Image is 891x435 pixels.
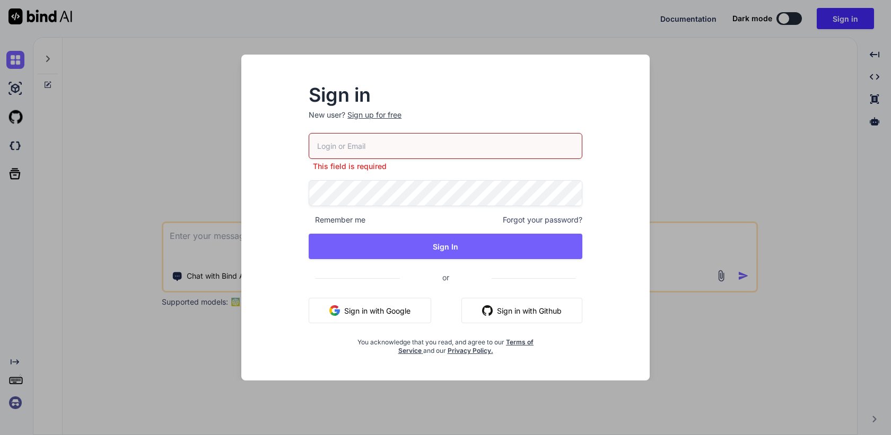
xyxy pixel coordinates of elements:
[461,298,582,323] button: Sign in with Github
[309,215,365,225] span: Remember me
[309,86,582,103] h2: Sign in
[309,298,431,323] button: Sign in with Google
[398,338,534,354] a: Terms of Service
[309,110,582,133] p: New user?
[482,305,493,316] img: github
[329,305,340,316] img: google
[347,110,401,120] div: Sign up for free
[309,161,582,172] p: This field is required
[400,264,492,290] span: or
[309,234,582,259] button: Sign In
[448,347,493,354] a: Privacy Policy.
[503,215,582,225] span: Forgot your password?
[354,332,537,355] div: You acknowledge that you read, and agree to our and our
[309,133,582,159] input: Login or Email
